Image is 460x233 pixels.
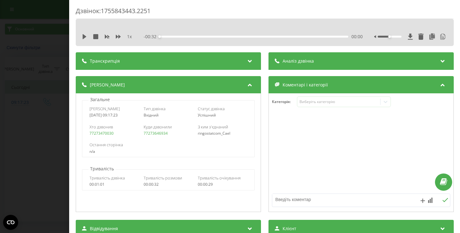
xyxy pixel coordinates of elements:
span: Коментарі і категорії [282,82,328,88]
a: 77273646934 [143,131,167,136]
span: Транскрипція [90,58,120,64]
span: [PERSON_NAME] [89,106,120,111]
button: Open CMP widget [3,215,18,230]
div: 00:00:32 [143,182,193,187]
span: - 00:32 [143,34,159,40]
div: [DATE] 09:17:23 [89,113,139,117]
div: Виберіть категорію [299,99,378,104]
span: Успішний [197,112,216,118]
span: Хто дзвонив [89,124,113,130]
span: [PERSON_NAME] [90,82,125,88]
span: З ким з'єднаний [197,124,228,130]
div: 00:01:01 [89,182,139,187]
span: Статус дзвінка [197,106,224,111]
div: ringostatcom_Cael [197,131,247,136]
div: Accessibility label [158,35,161,38]
p: Тривалість [89,166,115,172]
span: Куди дзвонили [143,124,171,130]
span: Тип дзвінка [143,106,165,111]
span: Відвідування [90,225,118,232]
span: Аналіз дзвінка [282,58,314,64]
p: Загальне [89,96,111,103]
span: Остання сторінка [89,142,123,148]
span: 1 x [127,34,132,40]
span: Тривалість розмови [143,175,182,181]
div: n/a [89,149,247,154]
div: Accessibility label [388,35,391,38]
div: Дзвінок : 1755843443.2251 [76,7,454,19]
span: Тривалість очікування [197,175,240,181]
span: Клієнт [282,225,296,232]
div: 00:00:29 [197,182,247,187]
span: Тривалість дзвінка [89,175,125,181]
span: Вхідний [143,112,158,118]
span: 00:00 [351,34,363,40]
a: 77273470030 [89,131,113,136]
h4: Категорія : [272,100,297,104]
